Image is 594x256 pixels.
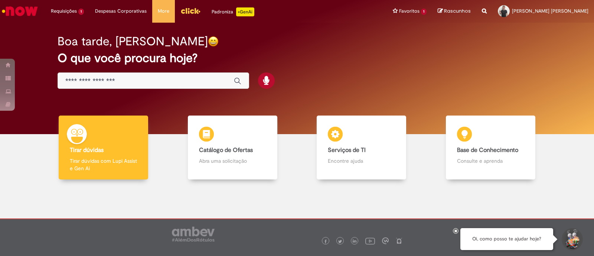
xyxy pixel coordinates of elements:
[180,5,200,16] img: click_logo_yellow_360x200.png
[353,239,356,244] img: logo_footer_linkedin.png
[1,4,39,19] img: ServiceNow
[399,7,420,15] span: Favoritos
[58,52,536,65] h2: O que você procura hoje?
[561,228,583,250] button: Iniciar Conversa de Suporte
[78,9,84,15] span: 1
[457,157,524,165] p: Consulte e aprenda
[324,240,327,243] img: logo_footer_facebook.png
[512,8,588,14] span: [PERSON_NAME] [PERSON_NAME]
[328,157,395,165] p: Encontre ajuda
[457,146,518,154] b: Base de Conhecimento
[396,237,402,244] img: logo_footer_naosei.png
[365,236,375,246] img: logo_footer_youtube.png
[236,7,254,16] p: +GenAi
[58,35,208,48] h2: Boa tarde, [PERSON_NAME]
[297,116,426,180] a: Serviços de TI Encontre ajuda
[95,7,147,15] span: Despesas Corporativas
[438,8,471,15] a: Rascunhos
[199,157,266,165] p: Abra uma solicitação
[328,146,366,154] b: Serviços de TI
[426,116,555,180] a: Base de Conhecimento Consulte e aprenda
[421,9,427,15] span: 1
[70,157,137,172] p: Tirar dúvidas com Lupi Assist e Gen Ai
[172,227,215,242] img: logo_footer_ambev_rotulo_gray.png
[208,36,219,47] img: happy-face.png
[39,116,168,180] a: Tirar dúvidas Tirar dúvidas com Lupi Assist e Gen Ai
[70,146,104,154] b: Tirar dúvidas
[51,7,77,15] span: Requisições
[460,228,553,250] div: Oi, como posso te ajudar hoje?
[382,237,389,244] img: logo_footer_workplace.png
[199,146,253,154] b: Catálogo de Ofertas
[168,116,297,180] a: Catálogo de Ofertas Abra uma solicitação
[212,7,254,16] div: Padroniza
[158,7,169,15] span: More
[444,7,471,14] span: Rascunhos
[338,240,342,243] img: logo_footer_twitter.png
